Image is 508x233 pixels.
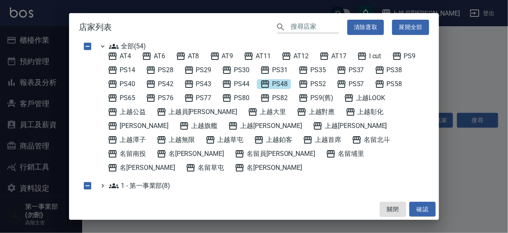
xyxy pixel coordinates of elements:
[298,65,326,75] span: PS35
[344,93,386,103] span: 上越LOOK
[375,65,402,75] span: PS38
[254,135,292,145] span: 上越鉑客
[157,149,224,159] span: 名[PERSON_NAME]
[184,79,212,89] span: PS43
[109,41,146,51] span: 全部(54)
[392,20,429,35] button: 展開全部
[222,65,249,75] span: PS30
[108,121,169,131] span: [PERSON_NAME]
[298,79,326,89] span: PS52
[142,51,165,61] span: AT6
[375,79,402,89] span: PS58
[248,107,286,117] span: 上越大里
[108,149,146,159] span: 名留南投
[206,135,244,145] span: 上越草屯
[228,121,302,131] span: 上越[PERSON_NAME]
[297,107,335,117] span: 上越對應
[260,93,288,103] span: PS82
[392,51,416,61] span: PS9
[337,65,364,75] span: PS37
[157,107,237,117] span: 上越員[PERSON_NAME]
[298,93,333,103] span: PS9(舊)
[235,149,315,159] span: 名留員[PERSON_NAME]
[282,51,309,61] span: AT12
[69,13,439,41] h2: 店家列表
[157,135,195,145] span: 上越無限
[222,79,249,89] span: PS44
[380,202,406,217] button: 關閉
[108,163,175,173] span: 名[PERSON_NAME]
[409,202,436,217] button: 確認
[347,20,384,35] button: 清除選取
[108,135,146,145] span: 上越潭子
[235,163,302,173] span: 名[PERSON_NAME]
[146,93,173,103] span: PS76
[337,79,364,89] span: PS57
[109,181,170,191] span: 1 - 第一事業部(8)
[146,65,173,75] span: PS28
[313,121,387,131] span: 上越[PERSON_NAME]
[146,79,173,89] span: PS42
[108,51,131,61] span: AT4
[260,79,288,89] span: PS48
[291,21,339,33] input: 搜尋店家
[352,135,390,145] span: 名留北斗
[179,121,217,131] span: 上越旗艦
[184,93,212,103] span: PS77
[326,149,364,159] span: 名留埔里
[186,163,224,173] span: 名留草屯
[108,79,135,89] span: PS40
[184,65,212,75] span: PS29
[108,93,135,103] span: PS65
[357,51,381,61] span: I cut
[210,51,233,61] span: AT9
[319,51,346,61] span: AT17
[260,65,288,75] span: PS31
[176,51,199,61] span: AT8
[346,107,384,117] span: 上越彰化
[108,107,146,117] span: 上越公益
[222,93,249,103] span: PS80
[108,65,135,75] span: PS14
[244,51,271,61] span: AT11
[303,135,341,145] span: 上越首席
